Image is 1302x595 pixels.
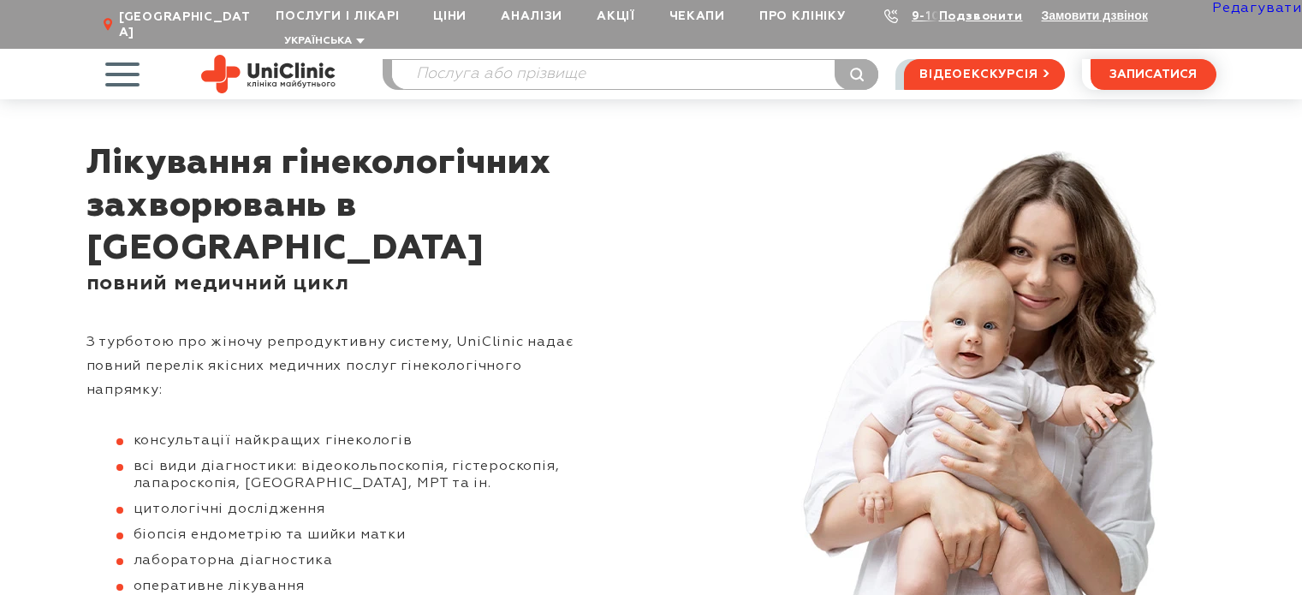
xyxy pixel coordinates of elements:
button: Замовити дзвінок [1042,9,1148,22]
span: відеоекскурсія [919,60,1037,89]
h1: Лікування гінекологічних захворювань в [GEOGRAPHIC_DATA] [86,142,600,271]
a: Подзвонити [939,10,1023,22]
a: відеоекскурсія [904,59,1064,90]
li: цитологічні дослідження [116,501,600,518]
button: записатися [1091,59,1216,90]
li: лабораторна діагностика [116,552,600,569]
li: оперативне лікування [116,578,600,595]
a: Редагувати [1212,2,1302,15]
li: біопсія ендометрію та шийки матки [116,527,600,544]
li: консультації найкращих гінекологів [116,432,600,449]
img: Uniclinic [201,55,336,93]
div: повний медичний цикл [86,271,600,296]
span: Українська [284,36,352,46]
button: Українська [280,35,365,48]
span: [GEOGRAPHIC_DATA] [119,9,259,40]
input: Послуга або прізвище [392,60,878,89]
p: З турботою про жіночу репродуктивну систему, UniClinic надає повний перелік якісних медичних посл... [86,330,600,402]
a: 9-103 [912,10,949,22]
span: записатися [1109,68,1197,80]
li: всі види діагностики: відеокольпоскопія, гістероскопія, лапароскопія, [GEOGRAPHIC_DATA], МРТ та ін. [116,458,600,492]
